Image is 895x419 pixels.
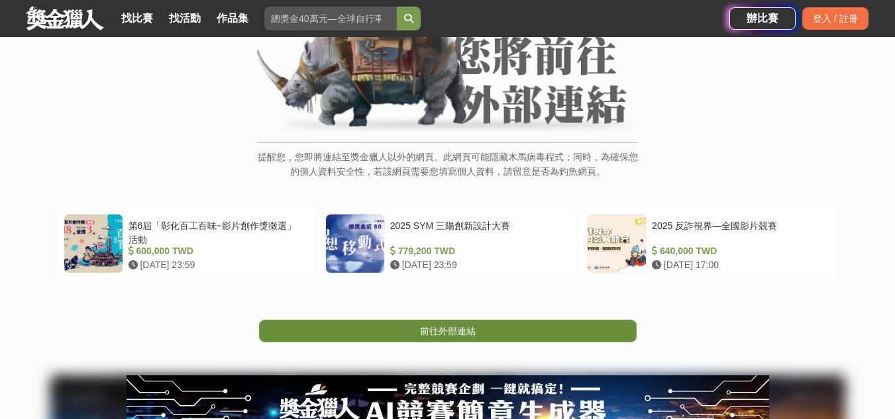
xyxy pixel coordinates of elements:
[164,9,206,28] a: 找活動
[580,207,838,280] a: 2025 反詐視界—全國影片競賽 640,000 TWD [DATE] 17:00
[57,207,315,280] a: 第6屆「彰化百工百味~影片創作獎徵選」活動 600,000 TWD [DATE] 23:59
[652,258,826,272] div: [DATE] 17:00
[729,7,796,30] a: 辦比賽
[259,320,637,342] a: 前往外部連結
[390,258,564,272] div: [DATE] 23:59
[802,7,869,30] div: 登入 / 註冊
[257,150,638,193] p: 提醒您，您即將連結至獎金獵人以外的網頁。此網頁可能隱藏木馬病毒程式；同時，為確保您的個人資料安全性，若該網頁需要您填寫個人資料，請留意是否為釣魚網頁。
[319,207,576,280] a: 2025 SYM 三陽創新設計大賽 779,200 TWD [DATE] 23:59
[390,219,564,244] div: 2025 SYM 三陽創新設計大賽
[420,326,476,336] span: 前往外部連結
[129,258,303,272] div: [DATE] 23:59
[129,244,303,258] div: 600,000 TWD
[211,9,254,28] a: 作品集
[116,9,158,28] a: 找比賽
[264,7,397,30] input: 總獎金40萬元—全球自行車設計比賽
[129,219,303,244] div: 第6屆「彰化百工百味~影片創作獎徵選」活動
[652,219,826,244] div: 2025 反詐視界—全國影片競賽
[652,244,826,258] div: 640,000 TWD
[390,244,564,258] div: 779,200 TWD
